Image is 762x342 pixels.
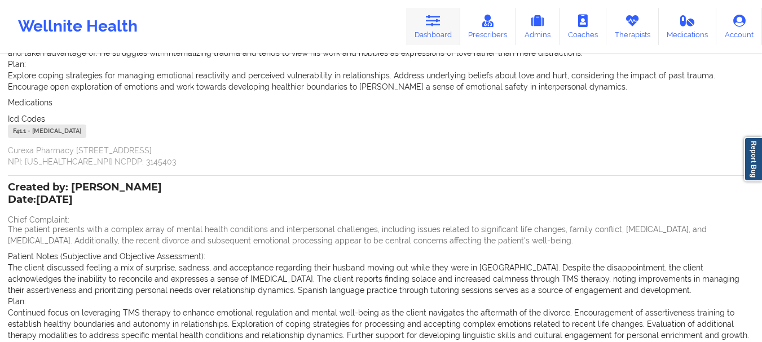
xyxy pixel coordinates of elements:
p: Explore coping strategies for managing emotional reactivity and perceived vulnerability in relati... [8,70,754,92]
p: Date: [DATE] [8,193,162,207]
a: Prescribers [460,8,516,45]
span: Plan: [8,297,26,306]
div: Created by: [PERSON_NAME] [8,181,162,207]
a: Report Bug [744,137,762,181]
a: Dashboard [406,8,460,45]
a: Medications [659,8,717,45]
span: Medications [8,98,52,107]
span: Patient Notes (Subjective and Objective Assessment): [8,252,205,261]
a: Account [716,8,762,45]
p: The client discussed feeling a mix of surprise, sadness, and acceptance regarding their husband m... [8,262,754,296]
span: Chief Complaint: [8,215,69,224]
div: F41.1 - [MEDICAL_DATA] [8,125,86,138]
p: The patient presents with a complex array of mental health conditions and interpersonal challenge... [8,224,754,246]
p: Continued focus on leveraging TMS therapy to enhance emotional regulation and mental well-being a... [8,307,754,341]
a: Coaches [560,8,606,45]
p: Curexa Pharmacy [STREET_ADDRESS] NPI: [US_HEALTHCARE_NPI] NCPDP: 3145403 [8,145,754,167]
span: Icd Codes [8,114,45,123]
a: Therapists [606,8,659,45]
span: Plan: [8,60,26,69]
a: Admins [516,8,560,45]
